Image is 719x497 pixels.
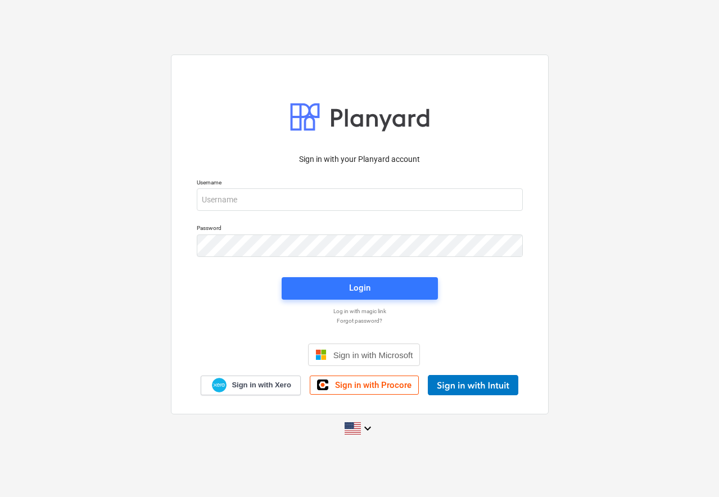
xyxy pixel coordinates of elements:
span: Sign in with Xero [232,380,291,390]
p: Sign in with your Planyard account [197,153,523,165]
button: Login [282,277,438,300]
div: Login [349,281,370,295]
a: Sign in with Xero [201,376,301,395]
p: Username [197,179,523,188]
img: Microsoft logo [315,349,327,360]
a: Sign in with Procore [310,376,419,395]
p: Password [197,224,523,234]
span: Sign in with Procore [335,380,411,390]
input: Username [197,188,523,211]
img: Xero logo [212,378,227,393]
a: Log in with magic link [191,308,528,315]
i: keyboard_arrow_down [361,422,374,435]
a: Forgot password? [191,317,528,324]
span: Sign in with Microsoft [333,350,413,360]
